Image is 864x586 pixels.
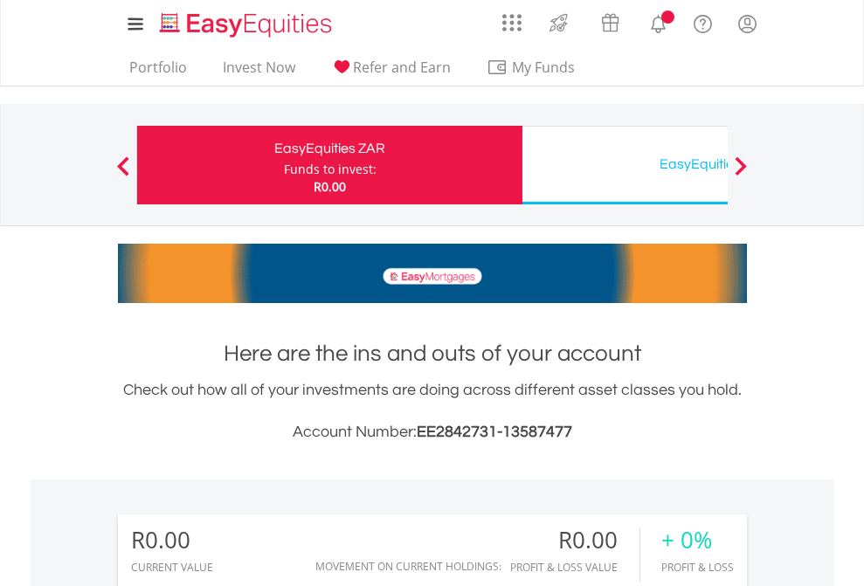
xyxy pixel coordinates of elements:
div: Profit & Loss [661,562,734,573]
div: R0.00 [131,527,213,553]
button: Previous [106,165,141,183]
span: R0.00 [314,178,346,195]
div: Check out how all of your investments are doing across different asset classes you hold. [118,378,747,445]
div: R0.00 [510,527,639,553]
div: Movement on Current Holdings: [315,561,501,572]
img: EasyEquities_Logo.png [156,10,339,39]
img: EasyMortage Promotion Banner [118,244,747,303]
a: AppsGrid [491,4,533,32]
span: My Funds [487,56,601,79]
img: vouchers-v2.svg [596,9,625,37]
a: Invest Now [216,59,302,86]
a: Refer and Earn [324,59,458,86]
a: Home page [153,4,339,39]
button: Next [723,165,758,183]
a: Notifications [636,4,681,39]
img: thrive-v2.svg [544,9,573,37]
div: Profit & Loss Value [510,562,639,573]
a: FAQ's and Support [681,4,725,39]
div: CURRENT VALUE [131,562,213,573]
div: Funds to invest: [284,161,377,178]
img: grid-menu-icon.svg [502,13,522,32]
span: EE2842731-13587477 [417,424,572,440]
a: Portfolio [122,59,194,86]
a: My Profile [725,4,770,43]
h3: Account Number: [118,420,747,445]
div: + 0% [661,527,734,553]
div: EasyEquities ZAR [148,136,512,161]
a: Vouchers [584,4,636,37]
span: Refer and Earn [353,58,451,77]
h1: Here are the ins and outs of your account [118,338,747,369]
